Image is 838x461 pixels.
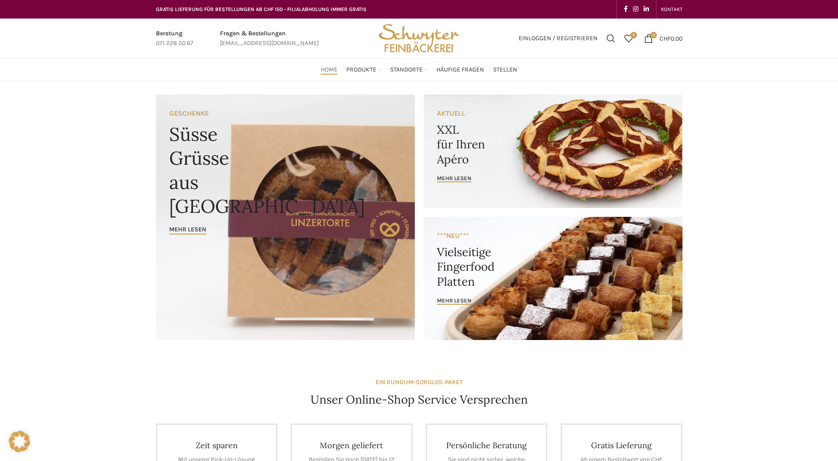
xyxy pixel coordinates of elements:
[156,29,193,49] a: Infobox link
[620,30,637,47] a: 0
[519,35,598,42] span: Einloggen / Registrieren
[630,3,641,15] a: Instagram social link
[375,19,462,58] img: Bäckerei Schwyter
[305,440,398,450] h4: Morgen geliefert
[621,3,630,15] a: Facebook social link
[220,29,319,49] a: Infobox link
[156,6,367,12] span: GRATIS LIEFERUNG FÜR BESTELLUNGEN AB CHF 150 - FILIALABHOLUNG IMMER GRATIS
[640,30,687,47] a: 0 CHF0.00
[620,30,637,47] div: Meine Wunschliste
[171,440,263,450] h4: Zeit sparen
[390,61,428,79] a: Standorte
[493,61,517,79] a: Stellen
[321,66,337,74] span: Home
[514,30,602,47] a: Einloggen / Registrieren
[346,66,376,74] span: Produkte
[650,32,657,38] span: 0
[656,0,687,18] div: Secondary navigation
[436,66,484,74] span: Häufige Fragen
[660,34,671,42] span: CHF
[661,0,683,18] a: KONTAKT
[424,94,683,208] a: Banner link
[493,66,517,74] span: Stellen
[660,34,683,42] bdi: 0.00
[630,32,637,38] span: 0
[346,61,381,79] a: Produkte
[152,61,687,79] div: Main navigation
[390,66,423,74] span: Standorte
[424,217,683,340] a: Banner link
[375,378,463,386] strong: EIN RUNDUM-SORGLOS-PAKET
[375,34,462,42] a: Site logo
[641,3,652,15] a: Linkedin social link
[602,30,620,47] a: Suchen
[575,440,668,450] h4: Gratis Lieferung
[436,61,484,79] a: Häufige Fragen
[321,61,337,79] a: Home
[156,94,415,340] a: Banner link
[661,6,683,12] span: KONTAKT
[440,440,533,450] h4: Persönliche Beratung
[311,392,528,408] h4: Unser Online-Shop Service Versprechen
